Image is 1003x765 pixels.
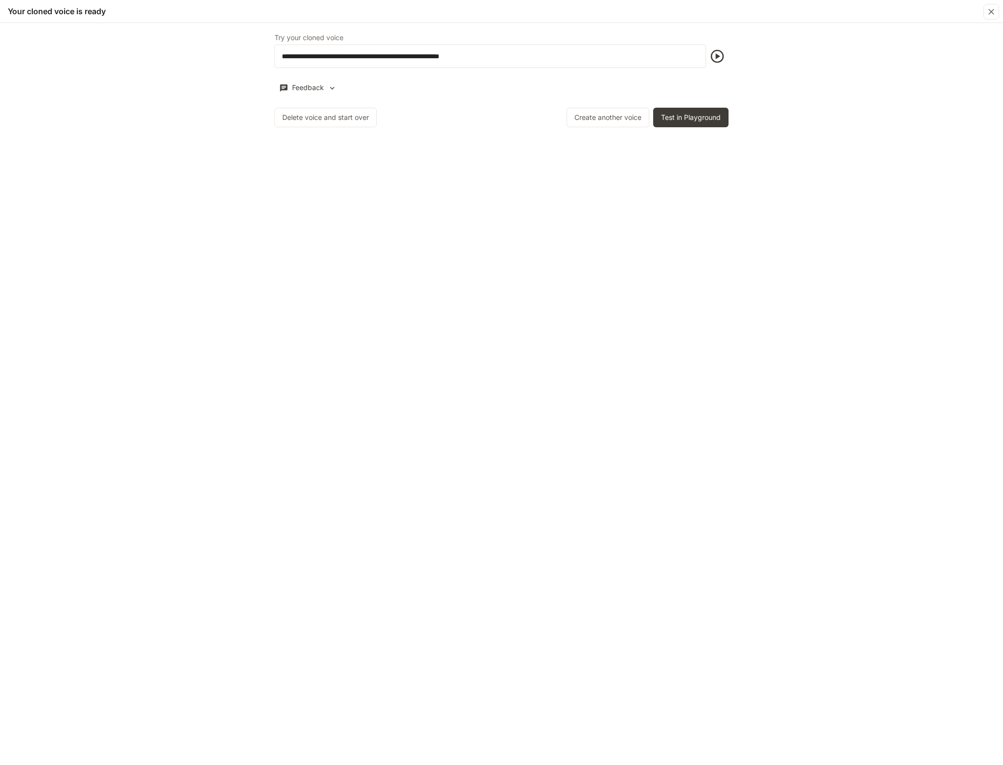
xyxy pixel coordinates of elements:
button: Create another voice [567,108,649,127]
button: Feedback [274,80,341,96]
button: Test in Playground [653,108,729,127]
button: Delete voice and start over [274,108,377,127]
p: Try your cloned voice [274,34,343,41]
h5: Your cloned voice is ready [8,6,106,17]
